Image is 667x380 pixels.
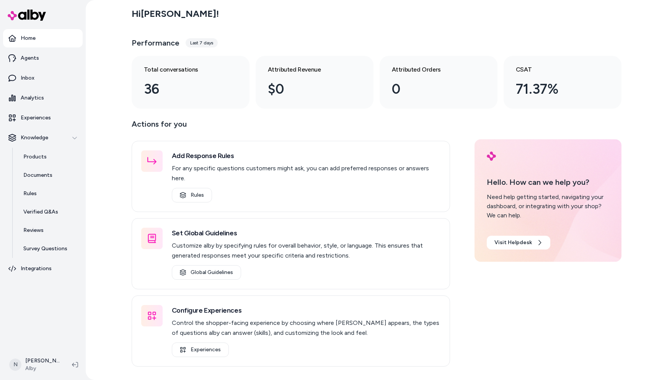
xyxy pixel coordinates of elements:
p: Actions for you [132,118,450,136]
h3: Total conversations [144,65,225,74]
span: N [9,359,21,371]
h3: Attributed Orders [392,65,473,74]
a: Integrations [3,259,83,278]
a: Documents [16,166,83,184]
div: $0 [268,79,349,99]
button: Knowledge [3,129,83,147]
a: Experiences [172,342,229,357]
h3: Set Global Guidelines [172,228,440,238]
div: 71.37% [516,79,597,99]
a: Attributed Revenue $0 [256,56,373,109]
p: Reviews [23,227,44,234]
h2: Hi [PERSON_NAME] ! [132,8,219,20]
button: N[PERSON_NAME]Alby [5,352,66,377]
a: Rules [172,188,212,202]
p: For any specific questions customers might ask, you can add preferred responses or answers here. [172,163,440,183]
p: Products [23,153,47,161]
a: Verified Q&As [16,203,83,221]
p: Experiences [21,114,51,122]
a: Rules [16,184,83,203]
img: alby Logo [8,10,46,21]
h3: Configure Experiences [172,305,440,316]
h3: Attributed Revenue [268,65,349,74]
a: Analytics [3,89,83,107]
p: Survey Questions [23,245,67,253]
span: Alby [25,365,60,372]
a: Agents [3,49,83,67]
div: Last 7 days [186,38,218,47]
p: Home [21,34,36,42]
a: Attributed Orders 0 [380,56,497,109]
p: Inbox [21,74,34,82]
h3: Add Response Rules [172,150,440,161]
a: Global Guidelines [172,265,241,280]
p: Hello. How can we help you? [487,176,609,188]
h3: Performance [132,38,179,48]
div: 36 [144,79,225,99]
a: Inbox [3,69,83,87]
img: alby Logo [487,152,496,161]
p: Documents [23,171,52,179]
a: Visit Helpdesk [487,236,550,250]
a: Experiences [3,109,83,127]
p: Customize alby by specifying rules for overall behavior, style, or language. This ensures that ge... [172,241,440,261]
p: Rules [23,190,37,197]
p: [PERSON_NAME] [25,357,60,365]
p: Knowledge [21,134,48,142]
a: CSAT 71.37% [504,56,621,109]
h3: CSAT [516,65,597,74]
a: Home [3,29,83,47]
a: Total conversations 36 [132,56,250,109]
p: Integrations [21,265,52,272]
p: Verified Q&As [23,208,58,216]
p: Agents [21,54,39,62]
a: Products [16,148,83,166]
div: Need help getting started, navigating your dashboard, or integrating with your shop? We can help. [487,192,609,220]
p: Analytics [21,94,44,102]
div: 0 [392,79,473,99]
a: Survey Questions [16,240,83,258]
p: Control the shopper-facing experience by choosing where [PERSON_NAME] appears, the types of quest... [172,318,440,338]
a: Reviews [16,221,83,240]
